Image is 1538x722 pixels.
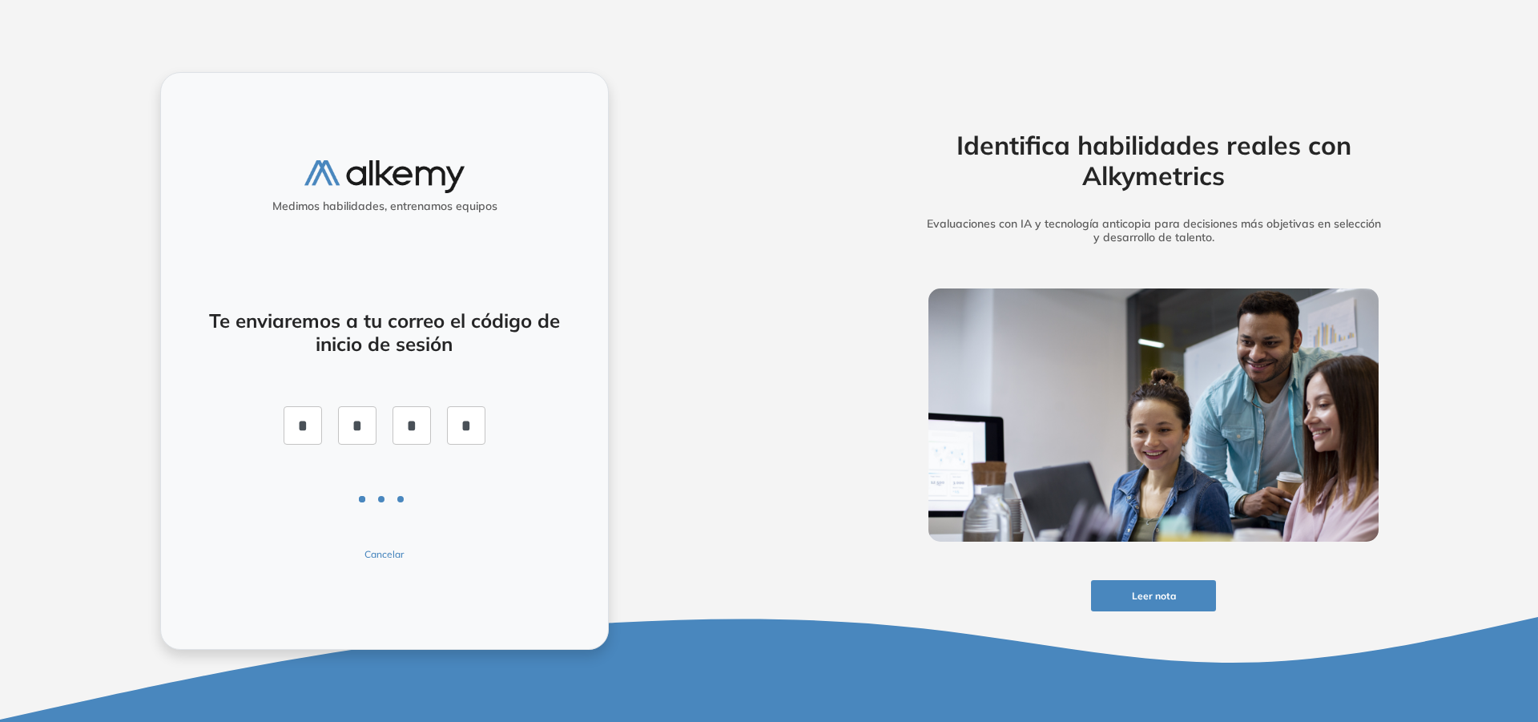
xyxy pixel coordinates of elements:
[904,130,1403,192] h2: Identifica habilidades reales con Alkymetrics
[904,217,1403,244] h5: Evaluaciones con IA y tecnología anticopia para decisiones más objetivas en selección y desarroll...
[203,309,566,356] h4: Te enviaremos a tu correo el código de inicio de sesión
[167,200,602,213] h5: Medimos habilidades, entrenamos equipos
[928,288,1379,542] img: img-more-info
[287,547,482,562] button: Cancelar
[1091,580,1216,611] button: Leer nota
[304,160,465,193] img: logo-alkemy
